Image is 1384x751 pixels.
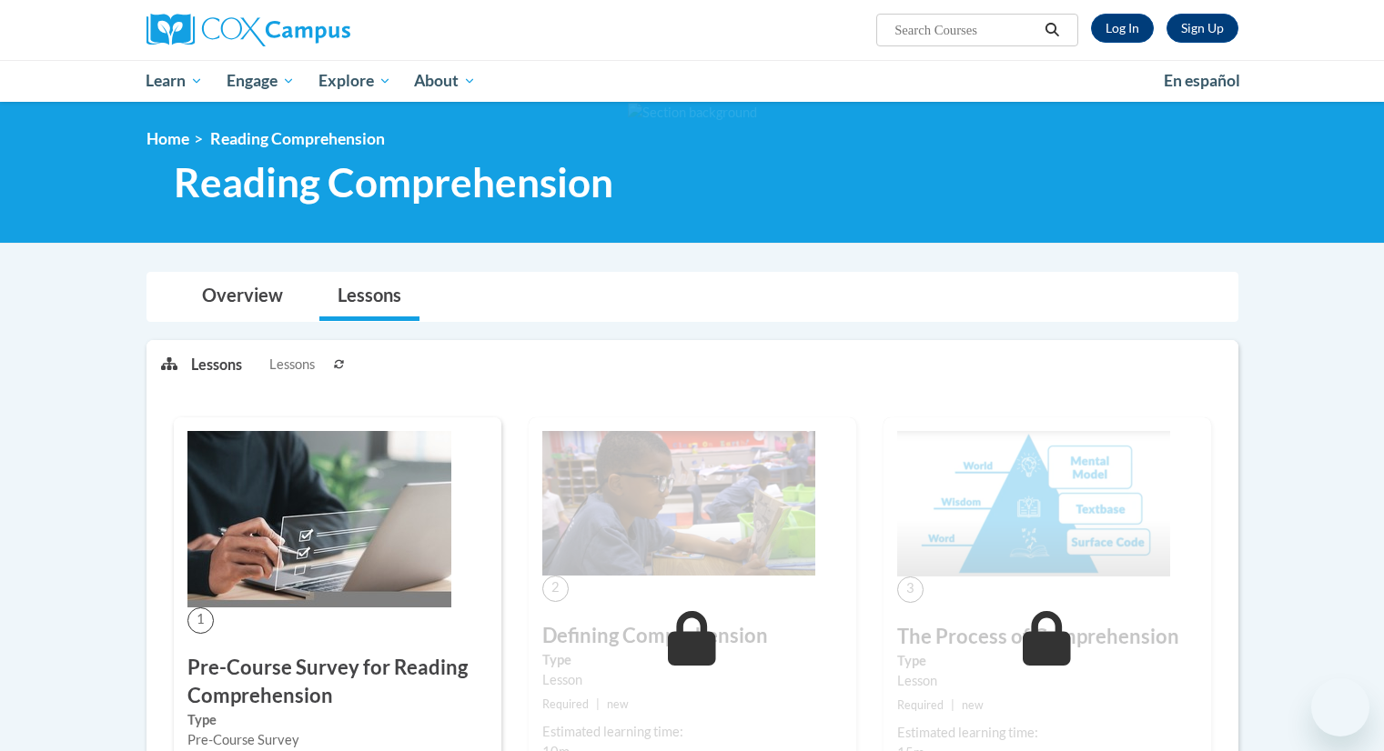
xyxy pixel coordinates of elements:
a: Learn [135,60,216,102]
h3: Pre-Course Survey for Reading Comprehension [187,654,488,710]
span: 2 [542,576,569,602]
div: Estimated learning time: [542,722,843,742]
a: Lessons [319,273,419,321]
img: Cox Campus [146,14,350,46]
span: Required [542,697,589,711]
a: Home [146,129,189,148]
a: Log In [1091,14,1154,43]
img: Course Image [897,431,1170,576]
div: Estimated learning time: [897,723,1197,743]
span: Reading Comprehension [210,129,385,148]
span: Reading Comprehension [174,158,613,206]
img: Section background [628,103,757,123]
button: Search [1038,19,1066,41]
span: 3 [897,576,924,603]
a: Register [1167,14,1238,43]
span: Engage [227,70,295,92]
span: new [962,698,984,712]
a: Explore [307,60,403,102]
div: Lesson [897,671,1197,691]
span: About [414,70,476,92]
img: Course Image [542,431,815,576]
img: Course Image [187,431,451,607]
label: Type [897,651,1197,671]
p: Lessons [191,355,242,375]
input: Search Courses [893,19,1038,41]
a: About [402,60,488,102]
span: 1 [187,607,214,634]
div: Lesson [542,670,843,690]
label: Type [542,650,843,670]
span: | [951,698,955,712]
a: Cox Campus [146,14,492,46]
span: Learn [146,70,203,92]
a: En español [1152,62,1252,100]
a: Engage [215,60,307,102]
span: En español [1164,71,1240,90]
div: Pre-Course Survey [187,730,488,750]
h3: Defining Comprehension [542,622,843,650]
span: Required [897,698,944,712]
label: Type [187,710,488,730]
h3: The Process of Comprehension [897,623,1197,651]
span: | [596,697,600,711]
span: Explore [318,70,391,92]
div: Main menu [119,60,1266,102]
span: new [607,697,629,711]
span: Lessons [269,355,315,375]
a: Overview [184,273,301,321]
iframe: Button to launch messaging window [1311,678,1369,736]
